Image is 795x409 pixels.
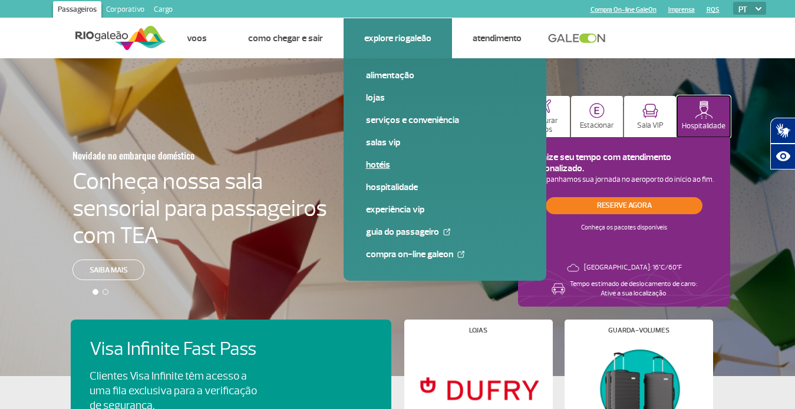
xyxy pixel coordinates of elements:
button: Hospitalidade [677,96,730,137]
a: Explore RIOgaleão [364,32,431,44]
img: hospitalityActive.svg [695,101,713,119]
button: Estacionar [571,96,623,137]
p: Conheça os pacotes disponíveis [581,214,667,233]
a: Reserve agora [546,197,702,214]
a: Saiba mais [72,260,144,280]
h4: Visa Infinite Fast Pass [90,338,277,360]
a: Compra On-line GaleOn [366,248,524,261]
a: Imprensa [668,6,695,14]
p: Acompanhamos sua jornada no aeroporto do início ao fim. [527,174,721,186]
a: Voos [187,32,207,44]
button: Abrir recursos assistivos. [770,144,795,169]
img: External Link Icon [443,228,450,235]
p: Hospitalidade [682,122,725,131]
p: Sala VIP [637,121,664,130]
a: Compra On-line GaleOn [591,6,657,14]
h3: Otimize seu tempo com atendimento personalizado. [527,152,721,174]
p: Estacionar [580,121,614,130]
a: Lojas [366,91,524,104]
a: Alimentação [366,69,524,82]
h4: Lojas [469,327,487,334]
a: Guia do Passageiro [366,225,524,238]
a: Cargo [149,1,177,20]
a: Corporativo [101,1,149,20]
h3: Novidade no embarque doméstico [72,143,269,168]
button: Sala VIP [624,96,676,137]
a: Hotéis [366,158,524,171]
h4: Guarda-volumes [608,327,669,334]
button: Abrir tradutor de língua de sinais. [770,118,795,144]
a: Como chegar e sair [248,32,323,44]
p: [GEOGRAPHIC_DATA]: 16°C/60°F [584,263,682,272]
a: Atendimento [473,32,522,44]
a: Salas VIP [366,136,524,149]
h4: Conheça nossa sala sensorial para passageiros com TEA [72,168,327,249]
div: Plugin de acessibilidade da Hand Talk. [770,118,795,169]
p: Tempo estimado de deslocamento de carro: Ative a sua localização [570,280,697,298]
a: Hospitalidade [366,181,524,194]
img: External Link Icon [457,251,464,258]
a: Serviços e Conveniência [366,114,524,127]
a: Passageiros [53,1,101,20]
img: carParkingHome.svg [589,103,605,118]
a: RQS [707,6,720,14]
img: vipRoom.svg [642,104,658,118]
a: Experiência VIP [366,203,524,216]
